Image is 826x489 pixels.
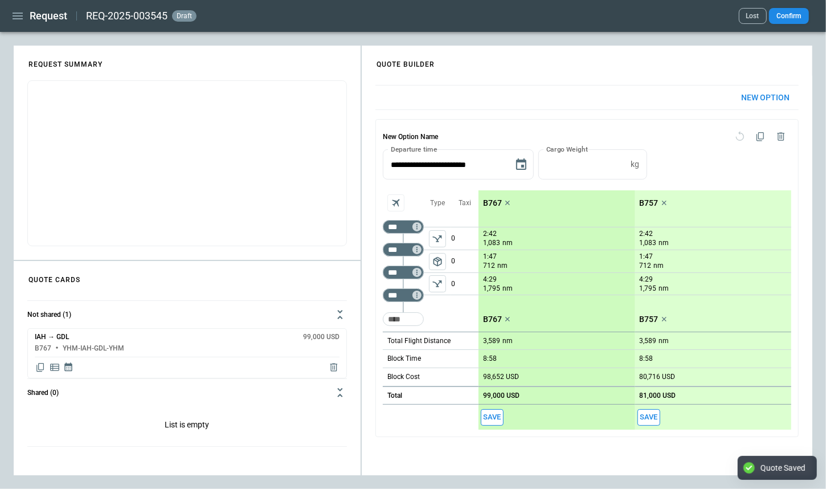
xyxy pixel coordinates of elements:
h2: REQ-2025-003545 [86,9,167,23]
p: 8:58 [483,354,497,363]
div: Not shared (1) [27,406,347,446]
p: nm [497,261,508,271]
h6: 99,000 USD [303,333,340,341]
span: Duplicate quote option [750,127,771,147]
p: 99,000 USD [483,392,520,400]
p: Block Cost [387,372,420,382]
h4: REQUEST SUMMARY [15,48,116,74]
p: 8:58 [640,354,653,363]
p: nm [654,261,664,271]
span: Save this aircraft quote and copy details to clipboard [637,409,660,426]
button: left aligned [429,253,446,270]
span: Type of sector [429,253,446,270]
p: nm [659,238,669,248]
p: B767 [483,198,502,208]
h4: QUOTE BUILDER [363,48,448,74]
h6: B767 [35,345,51,352]
button: Choose date, selected date is Aug 20, 2025 [510,153,533,176]
p: 1,795 [640,284,657,294]
h6: YHM-IAH-GDL-YHM [63,345,124,352]
button: left aligned [429,230,446,247]
span: Type of sector [429,230,446,247]
p: nm [502,284,513,294]
label: Departure time [391,144,437,154]
div: Too short [383,243,424,256]
p: 3,589 [483,337,500,345]
button: left aligned [429,275,446,292]
h6: Not shared (1) [27,311,71,319]
p: 1,083 [640,238,657,248]
p: 4:29 [483,275,497,284]
div: Quote Saved [760,463,805,473]
div: Not shared (1) [27,328,347,378]
span: Reset quote option [730,127,750,147]
button: Save [481,409,504,426]
h6: IAH → GDL [35,333,69,341]
p: 0 [451,227,479,250]
div: Too short [383,220,424,234]
h6: Shared (0) [27,389,59,397]
p: 2:42 [640,230,653,238]
p: 1:47 [483,252,497,261]
span: package_2 [432,256,443,267]
p: 0 [451,250,479,272]
span: Copy quote content [35,362,46,373]
h4: QUOTE CARDS [15,264,94,290]
button: Confirm [769,8,809,24]
h6: Total [387,392,402,400]
span: Delete quote option [771,127,791,147]
p: 80,716 USD [640,373,676,381]
span: Display detailed quote content [49,362,60,373]
button: Lost [739,8,767,24]
p: List is empty [27,406,347,446]
span: Delete quote [328,362,340,373]
p: Taxi [459,198,471,208]
span: Aircraft selection [387,194,404,211]
p: 712 [483,261,495,271]
div: scrollable content [362,76,812,447]
p: nm [659,336,669,346]
p: 2:42 [483,230,497,238]
div: Too short [383,288,424,302]
p: Total Flight Distance [387,336,451,346]
span: draft [174,12,194,20]
h6: New Option Name [383,127,438,147]
p: Block Time [387,354,421,364]
div: scrollable content [479,190,791,430]
p: nm [659,284,669,294]
h1: Request [30,9,67,23]
p: 3,589 [640,337,657,345]
button: Save [637,409,660,426]
span: Save this aircraft quote and copy details to clipboard [481,409,504,426]
p: B757 [640,198,659,208]
p: 1,083 [483,238,500,248]
button: New Option [732,85,799,110]
p: Type [430,198,445,208]
span: Type of sector [429,275,446,292]
div: Not found [383,312,424,326]
p: B767 [483,315,502,324]
p: 1:47 [640,252,653,261]
p: nm [502,238,513,248]
p: 0 [451,273,479,295]
div: Too short [383,266,424,279]
p: 4:29 [640,275,653,284]
p: 1,795 [483,284,500,294]
p: 712 [640,261,652,271]
p: B757 [640,315,659,324]
p: kg [631,160,639,169]
span: Display quote schedule [63,362,73,373]
p: 98,652 USD [483,373,519,381]
label: Cargo Weight [546,144,588,154]
button: Shared (0) [27,379,347,406]
p: 81,000 USD [640,392,676,400]
p: nm [502,336,513,346]
button: Not shared (1) [27,301,347,328]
